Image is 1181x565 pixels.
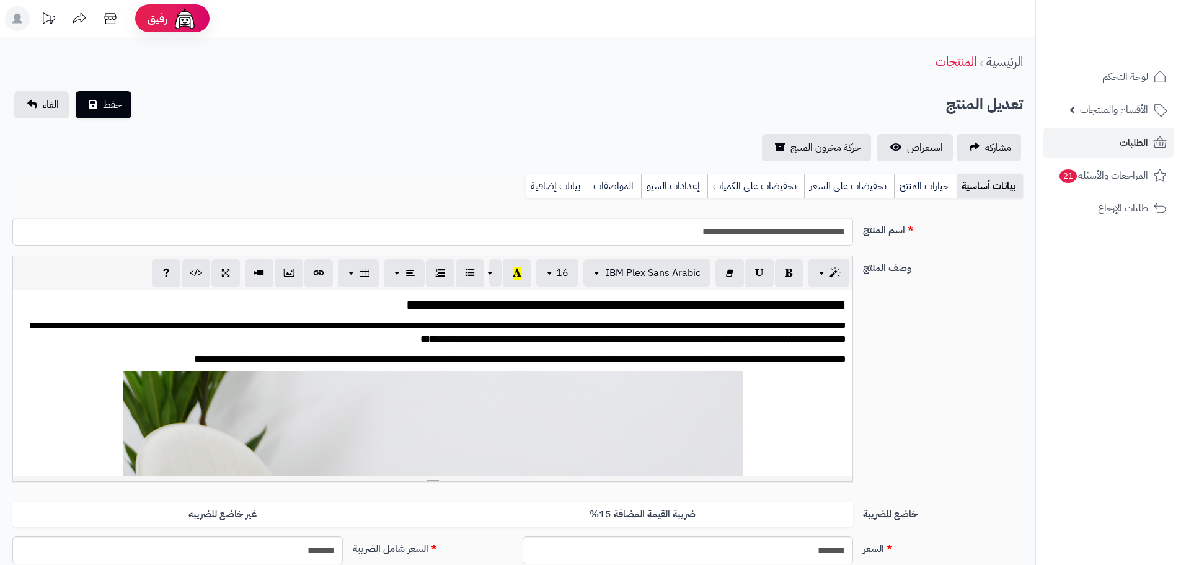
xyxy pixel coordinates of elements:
[1043,128,1174,158] a: الطلبات
[858,218,1028,238] label: اسم المنتج
[1120,134,1148,151] span: الطلبات
[858,536,1028,556] label: السعر
[14,91,69,118] a: الغاء
[804,174,894,198] a: تخفيضات على السعر
[858,256,1028,275] label: وصف المنتج
[957,174,1023,198] a: بيانات أساسية
[936,52,976,71] a: المنتجات
[348,536,518,556] label: السعر شامل الضريبة
[172,6,197,31] img: ai-face.png
[986,52,1023,71] a: الرئيسية
[526,174,588,198] a: بيانات إضافية
[641,174,707,198] a: إعدادات السيو
[907,140,943,155] span: استعراض
[946,92,1023,117] h2: تعديل المنتج
[790,140,861,155] span: حركة مخزون المنتج
[148,11,167,26] span: رفيق
[1043,194,1174,223] a: طلبات الإرجاع
[858,502,1028,522] label: خاضع للضريبة
[536,259,578,287] button: 16
[1097,33,1169,60] img: logo-2.png
[957,134,1021,161] a: مشاركه
[33,6,64,34] a: تحديثات المنصة
[433,502,853,527] label: ضريبة القيمة المضافة 15%
[12,502,433,527] label: غير خاضع للضريبه
[1043,62,1174,92] a: لوحة التحكم
[877,134,953,161] a: استعراض
[583,259,710,287] button: IBM Plex Sans Arabic
[103,97,122,112] span: حفظ
[556,265,568,280] span: 16
[1058,167,1148,184] span: المراجعات والأسئلة
[1098,200,1148,217] span: طلبات الإرجاع
[606,265,701,280] span: IBM Plex Sans Arabic
[1059,169,1077,183] span: 21
[762,134,871,161] a: حركة مخزون المنتج
[1102,68,1148,86] span: لوحة التحكم
[707,174,804,198] a: تخفيضات على الكميات
[1080,101,1148,118] span: الأقسام والمنتجات
[588,174,641,198] a: المواصفات
[894,174,957,198] a: خيارات المنتج
[43,97,59,112] span: الغاء
[76,91,131,118] button: حفظ
[985,140,1011,155] span: مشاركه
[1043,161,1174,190] a: المراجعات والأسئلة21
